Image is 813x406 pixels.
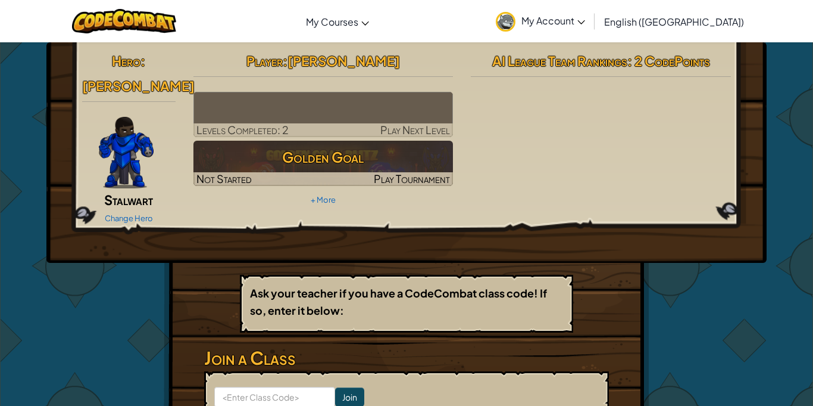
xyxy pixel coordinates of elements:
span: Play Tournament [374,172,450,185]
span: Stalwart [104,191,153,208]
span: My Account [521,14,585,27]
b: Ask your teacher if you have a CodeCombat class code! If so, enter it below: [250,286,547,317]
a: My Account [490,2,591,40]
span: AI League Team Rankings [492,52,627,69]
span: English ([GEOGRAPHIC_DATA]) [604,16,744,28]
h3: Golden Goal [193,144,454,171]
img: avatar [496,12,515,32]
span: : [140,52,145,69]
img: CodeCombat logo [72,9,176,33]
span: Hero [112,52,140,69]
span: Not Started [196,172,252,185]
a: My Courses [300,5,375,38]
a: + More [311,195,336,204]
span: Player [246,52,283,69]
a: Golden GoalNot StartedPlay Tournament [193,141,454,186]
span: My Courses [306,16,358,28]
span: Play Next Level [380,123,450,137]
span: [PERSON_NAME] [287,52,400,69]
a: Change Hero [105,213,153,223]
a: Play Next Level [193,92,454,137]
a: English ([GEOGRAPHIC_DATA]) [598,5,750,38]
h3: Join a Class [204,345,609,371]
span: : [283,52,287,69]
span: Levels Completed: 2 [196,123,289,137]
span: : 2 CodePoints [627,52,710,69]
span: [PERSON_NAME] [82,78,195,94]
img: Golden Goal [193,141,454,186]
img: Gordon-selection-pose.png [99,117,154,188]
